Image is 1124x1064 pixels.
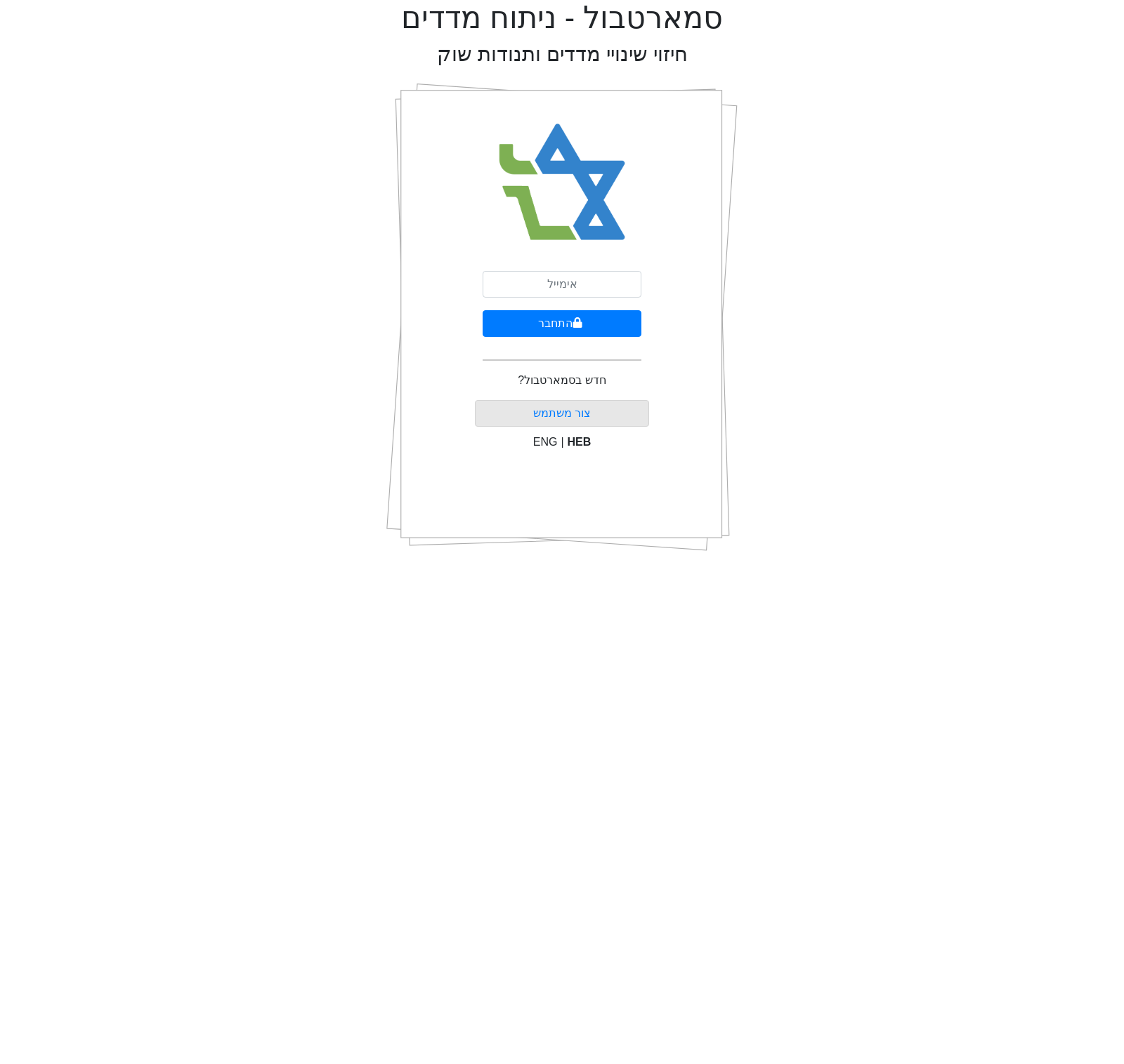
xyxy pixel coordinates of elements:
span: HEB [568,436,592,448]
input: אימייל [483,271,641,298]
p: חדש בסמארטבול? [518,372,606,389]
button: התחבר [483,310,641,337]
span: ENG [533,436,558,448]
img: Smart Bull [486,105,639,260]
button: צור משתמש [475,400,650,427]
span: | [561,436,563,448]
a: צור משתמש [533,407,591,419]
h2: חיזוי שינויי מדדים ותנודות שוק [437,42,688,67]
